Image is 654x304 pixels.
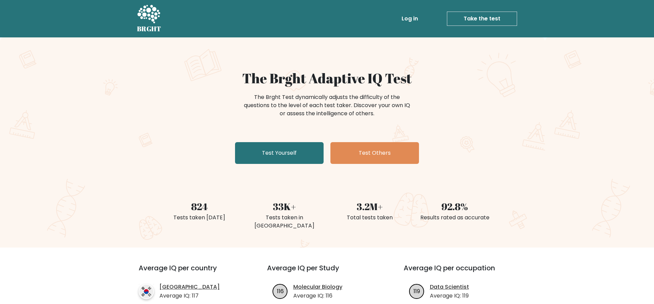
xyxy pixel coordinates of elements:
[330,142,419,164] a: Test Others
[246,199,323,214] div: 33K+
[161,70,493,86] h1: The Brght Adaptive IQ Test
[137,25,161,33] h5: BRGHT
[235,142,324,164] a: Test Yourself
[267,264,387,280] h3: Average IQ per Study
[430,283,469,291] a: Data Scientist
[161,199,238,214] div: 824
[139,284,154,299] img: country
[137,3,161,35] a: BRGHT
[161,214,238,222] div: Tests taken [DATE]
[293,292,342,300] p: Average IQ: 116
[404,264,524,280] h3: Average IQ per occupation
[399,12,421,26] a: Log in
[447,12,517,26] a: Take the test
[331,214,408,222] div: Total tests taken
[430,292,469,300] p: Average IQ: 119
[416,199,493,214] div: 92.8%
[277,287,283,295] text: 116
[159,292,220,300] p: Average IQ: 117
[416,214,493,222] div: Results rated as accurate
[242,93,412,118] div: The Brght Test dynamically adjusts the difficulty of the questions to the level of each test take...
[139,264,243,280] h3: Average IQ per country
[331,199,408,214] div: 3.2M+
[293,283,342,291] a: Molecular Biology
[414,287,420,295] text: 119
[159,283,220,291] a: [GEOGRAPHIC_DATA]
[246,214,323,230] div: Tests taken in [GEOGRAPHIC_DATA]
